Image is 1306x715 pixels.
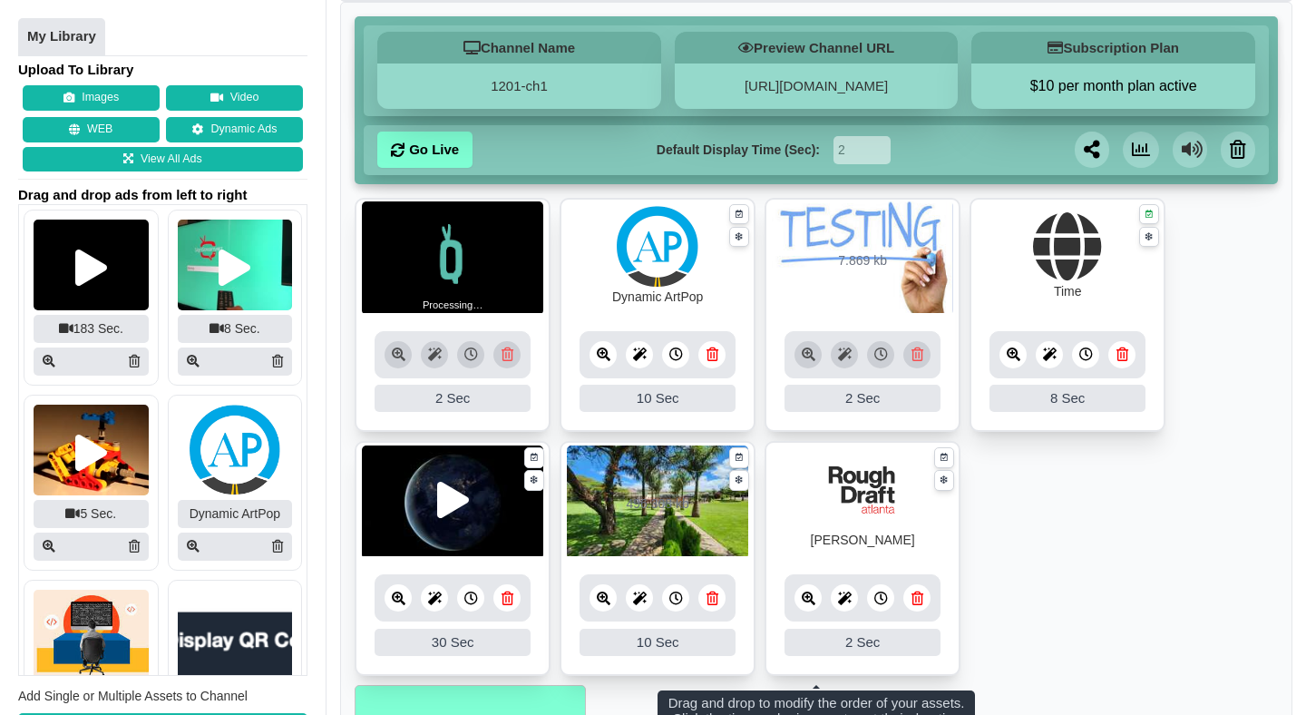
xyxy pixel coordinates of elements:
h5: Subscription Plan [971,32,1255,64]
img: Rough draft atlanta [822,449,903,531]
div: 10 Sec [580,385,736,412]
button: $10 per month plan active [971,77,1255,95]
a: Dynamic Ads [166,118,303,143]
img: Sign stream loading animation [362,201,543,315]
h4: Upload To Library [18,61,307,79]
img: P250x250 image processing20250303 538317 pjgcot [34,591,149,681]
div: 10 Sec [580,629,736,656]
img: Artpop [617,206,698,288]
a: [URL][DOMAIN_NAME] [745,78,888,93]
div: 2 Sec [785,385,941,412]
div: 183 Sec. [34,316,149,344]
div: 2 Sec [785,629,941,656]
a: My Library [18,18,105,56]
div: This asset has been added as an ad by an admin, please contact daniel@signstream.net for removal ... [356,313,549,431]
div: 7.869 kb [838,251,887,270]
div: Dynamic ArtPop [178,501,293,529]
img: P250x250 image processing20250226 476959 1x1av0z [178,591,293,681]
img: Screenshot25020250414 36890 umqbko [178,220,293,311]
img: 7.869 kb [772,201,953,315]
h5: Preview Channel URL [675,32,959,64]
img: Screenshot25020240821 2 11ucwz1 [362,446,543,559]
a: View All Ads [23,147,303,172]
button: Video [166,86,303,112]
img: Artpop [190,406,280,496]
a: Go Live [377,132,473,168]
small: Processing… [423,298,483,313]
div: Time [1054,282,1082,301]
button: WEB [23,118,160,143]
h5: Channel Name [377,32,661,64]
div: 5 Sec. [34,501,149,529]
div: 2 Sec [375,385,531,412]
img: 496.308 kb [567,446,748,559]
label: Default Display Time (Sec): [657,141,820,160]
img: Screenshot25020250414 36890 w3lna8 [34,220,149,311]
div: 496.308 kb [627,495,689,514]
button: Images [23,86,160,112]
div: This asset has been added as an ad by an admin, please contact daniel@signstream.net for removal ... [766,313,959,431]
div: 30 Sec [375,629,531,656]
div: 8 Sec. [178,316,293,344]
div: 1201-ch1 [377,64,661,109]
div: 8 Sec [989,385,1145,412]
iframe: Chat Widget [1215,628,1306,715]
div: Dynamic ArtPop [612,288,703,307]
span: Add Single or Multiple Assets to Channel [18,690,248,704]
input: Seconds [833,136,891,164]
span: Drag and drop ads from left to right [18,187,307,205]
img: Screenshot25020250319 22674 10cru2a [34,406,149,496]
div: [PERSON_NAME] [811,531,915,550]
